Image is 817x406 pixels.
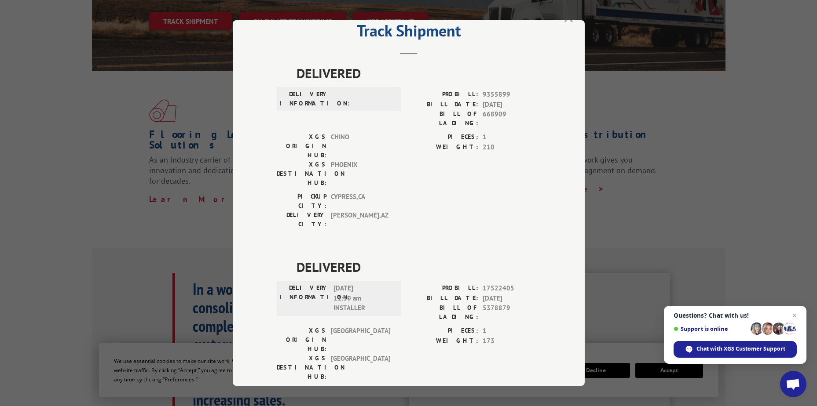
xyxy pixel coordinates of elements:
span: 173 [483,336,541,346]
label: WEIGHT: [409,142,478,152]
label: BILL DATE: [409,294,478,304]
span: Close chat [789,310,800,321]
label: PROBILL: [409,283,478,294]
span: [GEOGRAPHIC_DATA] [331,326,390,354]
label: BILL OF LADING: [409,109,478,128]
label: DELIVERY INFORMATION: [279,90,329,108]
label: PICKUP CITY: [277,192,326,210]
span: [GEOGRAPHIC_DATA] [331,354,390,381]
div: Chat with XGS Customer Support [674,341,797,358]
span: CHINO [331,132,390,160]
span: [DATE] [483,100,541,110]
span: DELIVERED [297,257,541,277]
span: 1 [483,132,541,142]
label: PROBILL: [409,90,478,100]
span: 668909 [483,109,541,128]
label: XGS ORIGIN HUB: [277,326,326,354]
label: WEIGHT: [409,336,478,346]
span: 5378879 [483,303,541,322]
span: 1 [483,326,541,336]
div: Open chat [780,371,806,397]
span: [DATE] 11:30 am INSTALLER [333,283,393,313]
span: PHOENIX [331,160,390,188]
span: Questions? Chat with us! [674,312,797,319]
label: PIECES: [409,132,478,142]
label: DELIVERY CITY: [277,210,326,229]
span: [PERSON_NAME] , AZ [331,210,390,229]
label: XGS DESTINATION HUB: [277,160,326,188]
label: XGS DESTINATION HUB: [277,354,326,381]
span: Chat with XGS Customer Support [696,345,785,353]
label: DELIVERY INFORMATION: [279,283,329,313]
span: 9355899 [483,90,541,100]
label: BILL DATE: [409,100,478,110]
span: 210 [483,142,541,152]
span: CYPRESS , CA [331,192,390,210]
span: DELIVERED [297,63,541,83]
span: 17522405 [483,283,541,294]
h2: Track Shipment [277,25,541,41]
label: PIECES: [409,326,478,336]
label: XGS ORIGIN HUB: [277,132,326,160]
span: [DATE] [483,294,541,304]
label: BILL OF LADING: [409,303,478,322]
span: Support is online [674,326,747,332]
